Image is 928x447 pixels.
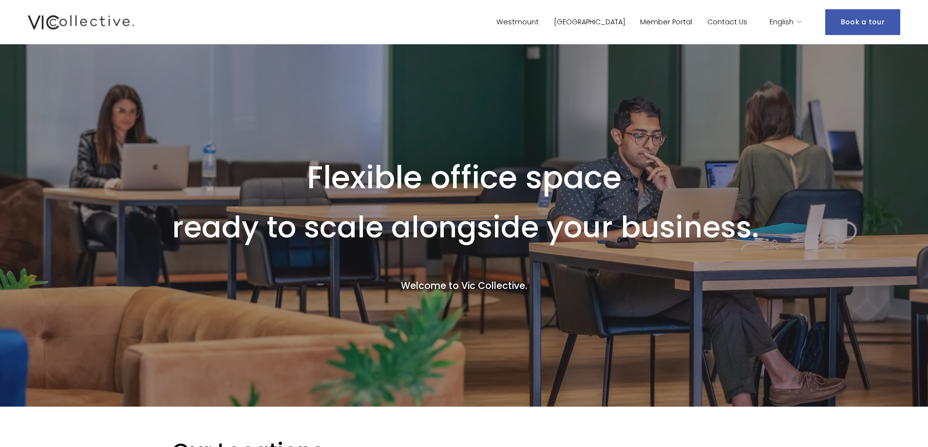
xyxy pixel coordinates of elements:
div: language picker [770,15,803,29]
h1: ready to scale alongside your business. [172,213,759,242]
h4: Welcome to Vic Collective. [172,280,757,293]
span: English [770,16,794,29]
h1: Flexible office space [172,159,757,197]
a: Contact Us [707,15,747,29]
img: Vic Collective [28,13,134,32]
a: Member Portal [640,15,692,29]
a: Westmount [496,15,539,29]
a: Book a tour [825,9,900,35]
a: [GEOGRAPHIC_DATA] [554,15,625,29]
